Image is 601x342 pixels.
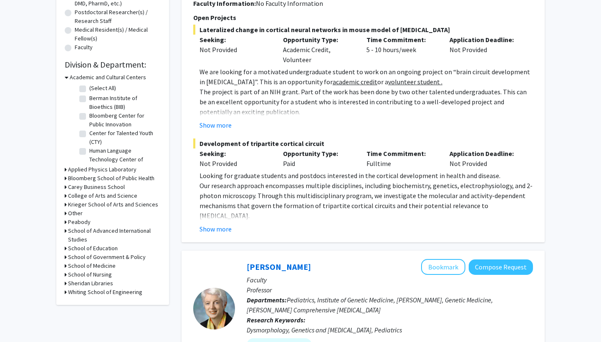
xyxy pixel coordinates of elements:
[89,94,159,111] label: Berman Institute of Bioethics (BIB)
[247,275,533,285] p: Faculty
[360,35,444,65] div: 5 - 10 hours/week
[366,148,437,158] p: Time Commitment:
[199,181,533,221] p: Our research approach encompasses multiple disciplines, including biochemistry, genetics, electro...
[388,78,442,86] u: volunteer student .
[199,171,533,181] p: Looking for graduate students and postdocs interested in the cortical development in health and d...
[193,138,533,148] span: Development of tripartite cortical circuit
[199,120,232,130] button: Show more
[65,60,161,70] h2: Division & Department:
[6,304,35,336] iframe: Chat
[247,262,311,272] a: [PERSON_NAME]
[469,259,533,275] button: Compose Request to Joann Bodurtha
[199,45,270,55] div: Not Provided
[68,209,83,218] h3: Other
[68,200,158,209] h3: Krieger School of Arts and Sciences
[443,148,527,168] div: Not Provided
[283,35,354,45] p: Opportunity Type:
[68,191,137,200] h3: College of Arts and Science
[199,87,533,117] p: The project is part of an NIH grant. Part of the work has been done by two other talented undergr...
[89,129,159,146] label: Center for Talented Youth (CTY)
[199,224,232,234] button: Show more
[68,226,161,244] h3: School of Advanced International Studies
[75,8,161,25] label: Postdoctoral Researcher(s) / Research Staff
[443,35,527,65] div: Not Provided
[283,148,354,158] p: Opportunity Type:
[68,183,125,191] h3: Carey Business School
[247,316,306,324] b: Research Keywords:
[89,146,159,173] label: Human Language Technology Center of Excellence (HLTCOE)
[247,285,533,295] p: Professor
[75,25,161,43] label: Medical Resident(s) / Medical Fellow(s)
[421,259,465,275] button: Add Joann Bodurtha to Bookmarks
[199,35,270,45] p: Seeking:
[277,35,360,65] div: Academic Credit, Volunteer
[68,288,142,297] h3: Whiting School of Engineering
[360,148,444,168] div: Fulltime
[68,270,112,279] h3: School of Nursing
[247,325,533,335] div: Dysmorphology, Genetics and [MEDICAL_DATA], Pediatrics
[449,148,520,158] p: Application Deadline:
[333,78,377,86] u: academic credit
[277,148,360,168] div: Paid
[68,262,116,270] h3: School of Medicine
[89,111,159,129] label: Bloomberg Center for Public Innovation
[68,253,146,262] h3: School of Government & Policy
[68,174,154,183] h3: Bloomberg School of Public Health
[75,43,93,52] label: Faculty
[199,158,270,168] div: Not Provided
[68,165,136,174] h3: Applied Physics Laboratory
[193,13,533,23] p: Open Projects
[68,279,113,288] h3: Sheridan Libraries
[199,67,533,87] p: We are looking for a motivated undergraduate student to work on an ongoing project on “brain circ...
[193,25,533,35] span: Lateralized change in cortical neural networks in mouse model of [MEDICAL_DATA]
[449,35,520,45] p: Application Deadline:
[89,84,116,93] label: (Select All)
[70,73,146,82] h3: Academic and Cultural Centers
[68,244,118,253] h3: School of Education
[247,296,287,304] b: Departments:
[366,35,437,45] p: Time Commitment:
[247,296,493,314] span: Pediatrics, Institute of Genetic Medicine, [PERSON_NAME], Genetic Medicine, [PERSON_NAME] Compreh...
[68,218,91,226] h3: Peabody
[199,148,270,158] p: Seeking:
